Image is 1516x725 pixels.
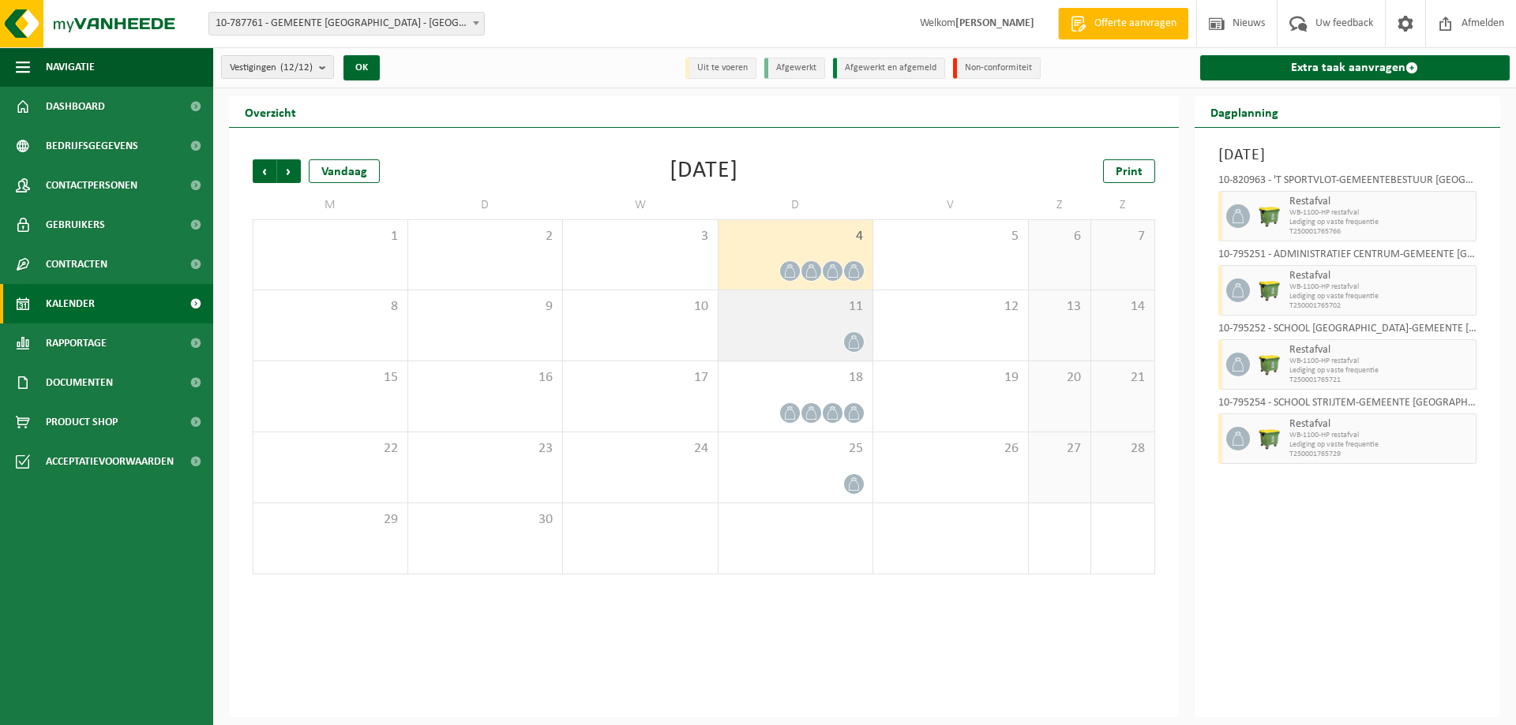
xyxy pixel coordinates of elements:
div: Vandaag [309,159,380,183]
td: Z [1091,191,1154,219]
li: Afgewerkt [764,58,825,79]
span: 24 [571,440,710,458]
span: 16 [416,369,555,387]
span: 27 [1037,440,1083,458]
h2: Dagplanning [1195,96,1294,127]
span: 28 [1099,440,1146,458]
span: 10 [571,298,710,316]
span: 12 [881,298,1020,316]
span: T250001765729 [1289,450,1473,459]
span: Bedrijfsgegevens [46,126,138,166]
span: Kalender [46,284,95,323]
span: Lediging op vaste frequentie [1289,440,1473,450]
span: Offerte aanvragen [1090,16,1180,32]
span: Dashboard [46,87,105,126]
strong: [PERSON_NAME] [955,17,1034,29]
span: 5 [881,228,1020,245]
div: 10-820963 - 'T SPORTVLOT-GEMEENTEBESTUUR [GEOGRAPHIC_DATA] - [GEOGRAPHIC_DATA] [1218,175,1477,191]
span: Lediging op vaste frequentie [1289,292,1473,301]
span: 10-787761 - GEMEENTE ROOSDAAL - ROOSDAAL [208,12,485,36]
td: D [408,191,564,219]
span: WB-1100-HP restafval [1289,357,1473,366]
a: Extra taak aanvragen [1200,55,1510,80]
td: V [873,191,1029,219]
img: WB-1100-HPE-GN-50 [1258,278,1281,302]
span: T250001765766 [1289,227,1473,237]
span: 8 [261,298,400,316]
span: 25 [726,440,865,458]
span: 14 [1099,298,1146,316]
span: 13 [1037,298,1083,316]
span: Rapportage [46,323,107,363]
button: OK [343,55,380,80]
span: 2 [416,228,555,245]
div: 10-795252 - SCHOOL [GEOGRAPHIC_DATA]-GEMEENTE [GEOGRAPHIC_DATA] - [GEOGRAPHIC_DATA] [1218,323,1477,339]
span: Lediging op vaste frequentie [1289,218,1473,227]
span: Product Shop [46,402,118,442]
span: WB-1100-HP restafval [1289,431,1473,440]
span: 4 [726,228,865,245]
span: 23 [416,440,555,458]
a: Print [1103,159,1155,183]
span: 20 [1037,369,1083,387]
td: D [719,191,874,219]
span: Print [1116,166,1143,178]
span: Restafval [1289,196,1473,208]
span: Volgende [277,159,301,183]
span: WB-1100-HP restafval [1289,208,1473,218]
img: WB-1100-HPE-GN-50 [1258,204,1281,228]
span: 3 [571,228,710,245]
a: Offerte aanvragen [1058,8,1188,39]
div: 10-795251 - ADMINISTRATIEF CENTRUM-GEMEENTE [GEOGRAPHIC_DATA] - [GEOGRAPHIC_DATA] [1218,249,1477,265]
div: 10-795254 - SCHOOL STRIJTEM-GEMEENTE [GEOGRAPHIC_DATA] - [GEOGRAPHIC_DATA] [1218,398,1477,413]
span: Gebruikers [46,205,105,245]
td: M [253,191,408,219]
li: Uit te voeren [685,58,756,79]
li: Afgewerkt en afgemeld [833,58,945,79]
span: Restafval [1289,270,1473,282]
span: Documenten [46,363,113,402]
span: 7 [1099,228,1146,245]
span: Restafval [1289,418,1473,431]
span: Vestigingen [230,56,313,80]
span: Acceptatievoorwaarden [46,442,174,481]
span: 21 [1099,369,1146,387]
span: 1 [261,228,400,245]
span: 6 [1037,228,1083,245]
span: T250001765721 [1289,376,1473,385]
span: Restafval [1289,344,1473,357]
td: Z [1029,191,1092,219]
h2: Overzicht [229,96,312,127]
span: 22 [261,440,400,458]
span: 15 [261,369,400,387]
span: WB-1100-HP restafval [1289,282,1473,292]
span: T250001765702 [1289,301,1473,311]
span: 9 [416,298,555,316]
div: [DATE] [670,159,738,183]
span: 29 [261,511,400,529]
img: WB-1100-HPE-GN-50 [1258,427,1281,450]
img: WB-1100-HPE-GN-50 [1258,353,1281,376]
count: (12/12) [280,62,313,73]
span: Lediging op vaste frequentie [1289,366,1473,376]
span: Navigatie [46,47,95,87]
span: 30 [416,511,555,529]
span: 26 [881,440,1020,458]
li: Non-conformiteit [953,58,1041,79]
td: W [563,191,719,219]
span: Contracten [46,245,107,284]
span: Contactpersonen [46,166,137,205]
span: 18 [726,369,865,387]
h3: [DATE] [1218,144,1477,167]
span: 19 [881,369,1020,387]
span: 11 [726,298,865,316]
span: 10-787761 - GEMEENTE ROOSDAAL - ROOSDAAL [209,13,484,35]
span: Vorige [253,159,276,183]
button: Vestigingen(12/12) [221,55,334,79]
span: 17 [571,369,710,387]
